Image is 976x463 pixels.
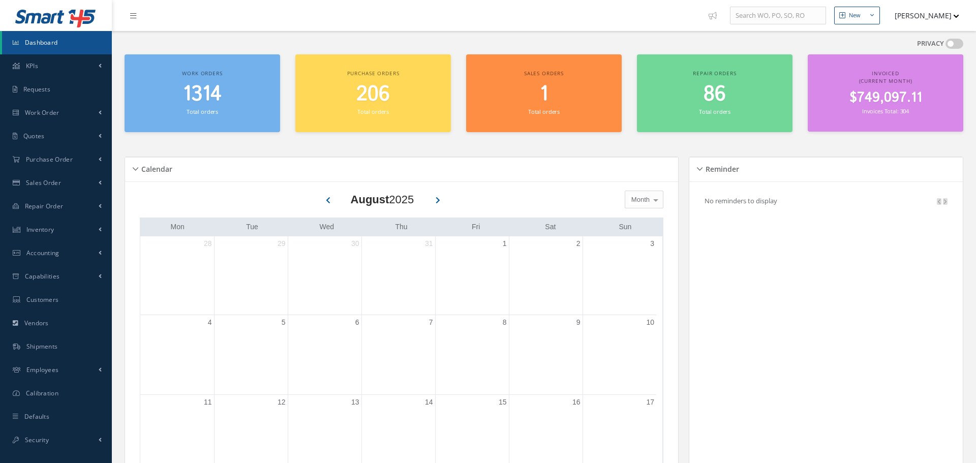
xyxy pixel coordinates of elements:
a: Monday [168,221,186,233]
span: KPIs [26,61,38,70]
a: August 16, 2025 [570,395,583,410]
a: August 11, 2025 [202,395,214,410]
h5: Calendar [138,162,172,174]
span: $749,097.11 [849,88,922,108]
a: August 2, 2025 [574,236,583,251]
a: Sales orders 1 Total orders [466,54,622,132]
td: August 3, 2025 [583,236,656,315]
span: Inventory [26,225,54,234]
span: Vendors [24,319,49,327]
span: Accounting [26,249,59,257]
a: Friday [470,221,482,233]
a: August 6, 2025 [353,315,361,330]
a: August 1, 2025 [501,236,509,251]
a: August 8, 2025 [501,315,509,330]
label: PRIVACY [917,39,944,49]
span: Sales orders [524,70,564,77]
span: Defaults [24,412,49,421]
input: Search WO, PO, SO, RO [730,7,826,25]
a: Sunday [617,221,633,233]
td: August 7, 2025 [361,315,435,395]
span: Calibration [26,389,58,397]
button: New [834,7,880,24]
span: Purchase Order [26,155,73,164]
a: Saturday [543,221,558,233]
span: Sales Order [26,178,61,187]
a: August 15, 2025 [497,395,509,410]
span: Work orders [182,70,222,77]
td: July 28, 2025 [140,236,214,315]
a: Wednesday [317,221,336,233]
td: July 29, 2025 [214,236,288,315]
a: Work orders 1314 Total orders [125,54,280,132]
small: Total orders [528,108,560,115]
span: 1314 [183,80,222,109]
a: Tuesday [244,221,260,233]
td: August 5, 2025 [214,315,288,395]
small: Invoices Total: 304 [862,107,909,115]
p: No reminders to display [705,196,777,205]
a: August 3, 2025 [648,236,656,251]
td: August 6, 2025 [288,315,361,395]
span: Quotes [23,132,45,140]
a: August 9, 2025 [574,315,583,330]
small: Total orders [187,108,218,115]
div: 2025 [351,191,414,208]
td: July 31, 2025 [361,236,435,315]
a: August 10, 2025 [644,315,656,330]
span: Purchase orders [347,70,400,77]
a: Thursday [393,221,409,233]
a: Dashboard [2,31,112,54]
b: August [351,193,389,206]
span: Requests [23,85,50,94]
td: August 10, 2025 [583,315,656,395]
td: August 2, 2025 [509,236,583,315]
td: August 9, 2025 [509,315,583,395]
span: 86 [704,80,726,109]
span: 1 [540,80,548,109]
a: Invoiced (Current Month) $749,097.11 Invoices Total: 304 [808,54,963,132]
h5: Reminder [703,162,739,174]
span: (Current Month) [859,77,912,84]
div: New [849,11,861,20]
td: July 30, 2025 [288,236,361,315]
a: August 14, 2025 [423,395,435,410]
span: Repair orders [693,70,736,77]
span: Repair Order [25,202,64,210]
a: August 7, 2025 [427,315,435,330]
span: Dashboard [25,38,58,47]
span: Shipments [26,342,58,351]
a: August 12, 2025 [276,395,288,410]
a: August 5, 2025 [280,315,288,330]
a: August 13, 2025 [349,395,361,410]
span: Capabilities [25,272,60,281]
span: Month [629,195,650,205]
span: Invoiced [872,70,899,77]
a: July 30, 2025 [349,236,361,251]
span: 206 [356,80,390,109]
a: Repair orders 86 Total orders [637,54,792,132]
a: August 17, 2025 [644,395,656,410]
a: July 28, 2025 [202,236,214,251]
a: July 29, 2025 [276,236,288,251]
button: [PERSON_NAME] [885,6,959,25]
span: Customers [26,295,59,304]
td: August 4, 2025 [140,315,214,395]
span: Security [25,436,49,444]
a: July 31, 2025 [423,236,435,251]
small: Total orders [699,108,730,115]
td: August 8, 2025 [435,315,509,395]
a: Purchase orders 206 Total orders [295,54,451,132]
td: August 1, 2025 [435,236,509,315]
span: Employees [26,365,59,374]
a: August 4, 2025 [206,315,214,330]
span: Work Order [25,108,59,117]
small: Total orders [357,108,389,115]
